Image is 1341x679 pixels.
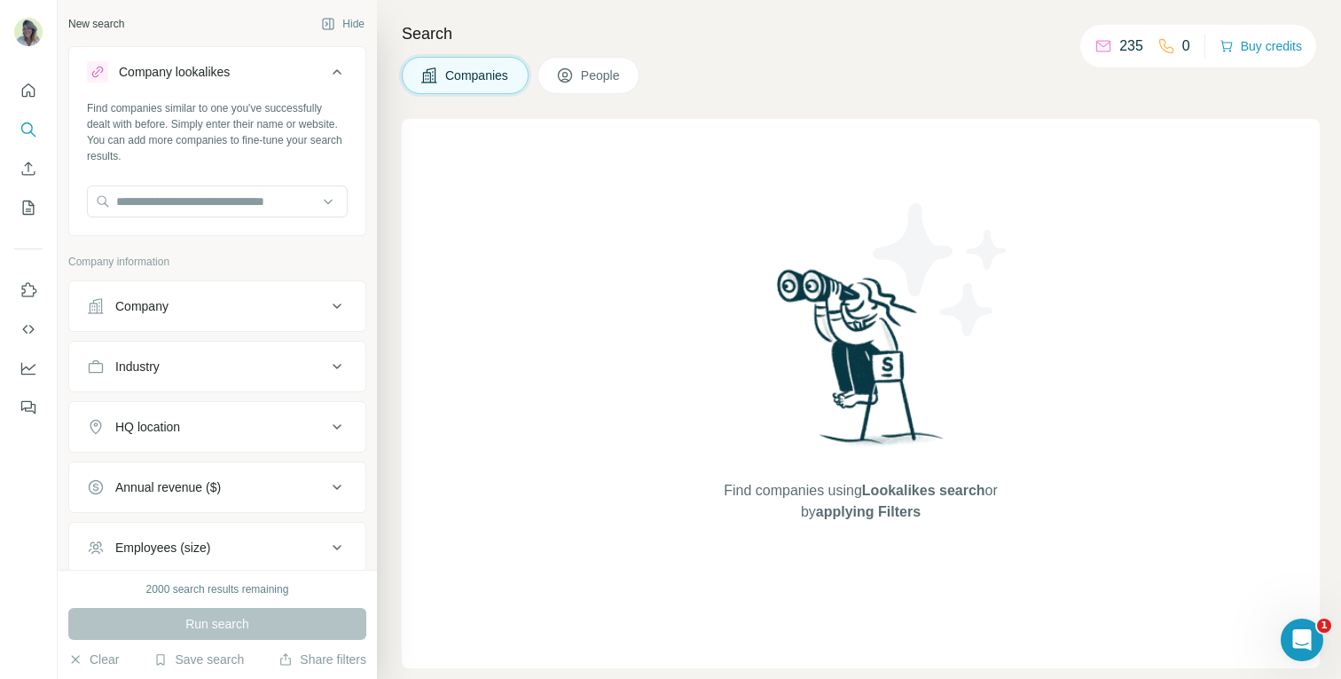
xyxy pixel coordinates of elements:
div: Industry [115,358,160,375]
button: Use Surfe API [14,313,43,345]
span: Lookalikes search [862,483,985,498]
div: Employees (size) [115,539,210,557]
h4: Search [402,21,1320,46]
button: Quick start [14,75,43,107]
div: Find companies similar to one you've successfully dealt with before. Simply enter their name or w... [87,100,348,164]
button: Save search [153,651,244,668]
span: Companies [445,67,510,84]
img: Surfe Illustration - Woman searching with binoculars [769,264,953,462]
div: HQ location [115,418,180,436]
span: Find companies using or by [718,480,1002,523]
button: Share filters [278,651,366,668]
button: Dashboard [14,352,43,384]
button: Search [14,114,43,146]
button: Industry [69,345,365,388]
button: Employees (size) [69,526,365,569]
button: Hide [309,11,377,37]
div: Annual revenue ($) [115,478,221,496]
button: HQ location [69,406,365,448]
div: Company [115,297,169,315]
button: Enrich CSV [14,153,43,185]
span: People [581,67,622,84]
div: 2000 search results remaining [146,581,289,597]
button: Use Surfe on LinkedIn [14,274,43,306]
div: New search [68,16,124,32]
img: Surfe Illustration - Stars [861,190,1021,350]
button: Feedback [14,391,43,423]
p: 235 [1119,36,1143,57]
button: My lists [14,192,43,224]
p: Company information [68,254,366,270]
p: 0 [1182,36,1190,57]
button: Company lookalikes [69,51,365,100]
button: Buy credits [1219,34,1302,59]
div: Company lookalikes [119,63,230,81]
button: Annual revenue ($) [69,466,365,509]
button: Clear [68,651,119,668]
button: Company [69,285,365,328]
img: Avatar [14,18,43,46]
span: applying Filters [816,504,921,519]
span: 1 [1317,619,1331,633]
iframe: Intercom live chat [1281,619,1323,661]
